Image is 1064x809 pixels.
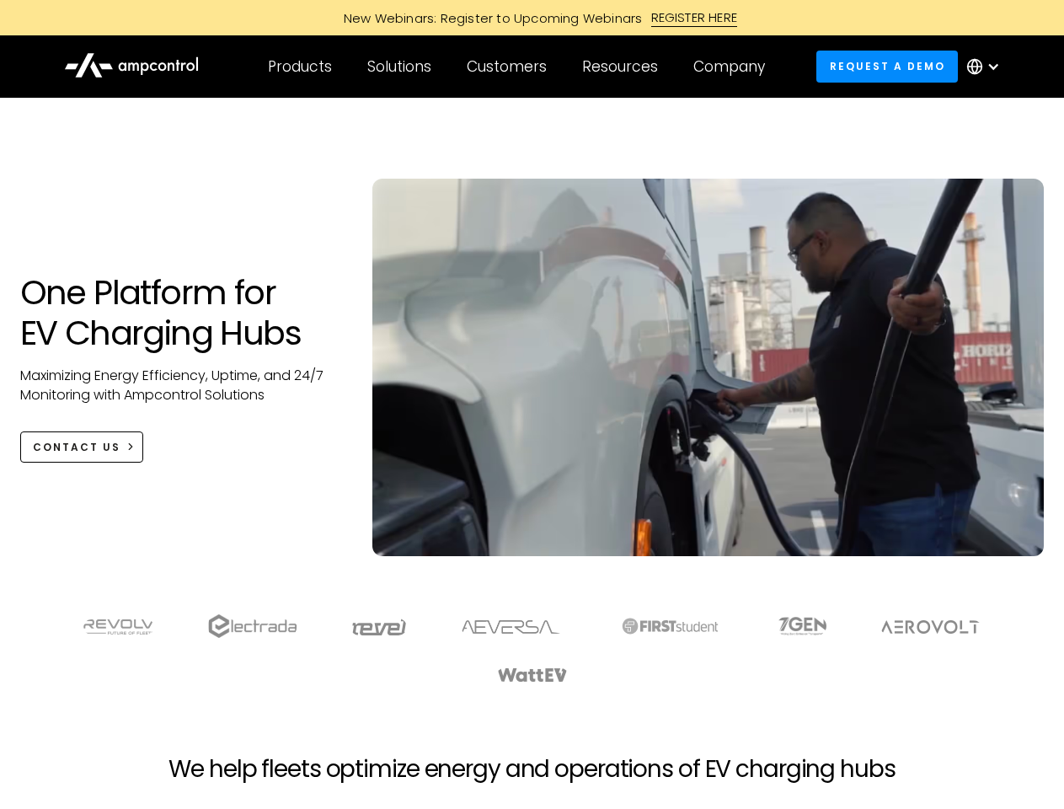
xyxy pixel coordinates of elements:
[33,440,120,455] div: CONTACT US
[20,367,340,404] p: Maximizing Energy Efficiency, Uptime, and 24/7 Monitoring with Ampcontrol Solutions
[20,272,340,353] h1: One Platform for EV Charging Hubs
[20,431,144,463] a: CONTACT US
[880,620,981,634] img: Aerovolt Logo
[153,8,912,27] a: New Webinars: Register to Upcoming WebinarsREGISTER HERE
